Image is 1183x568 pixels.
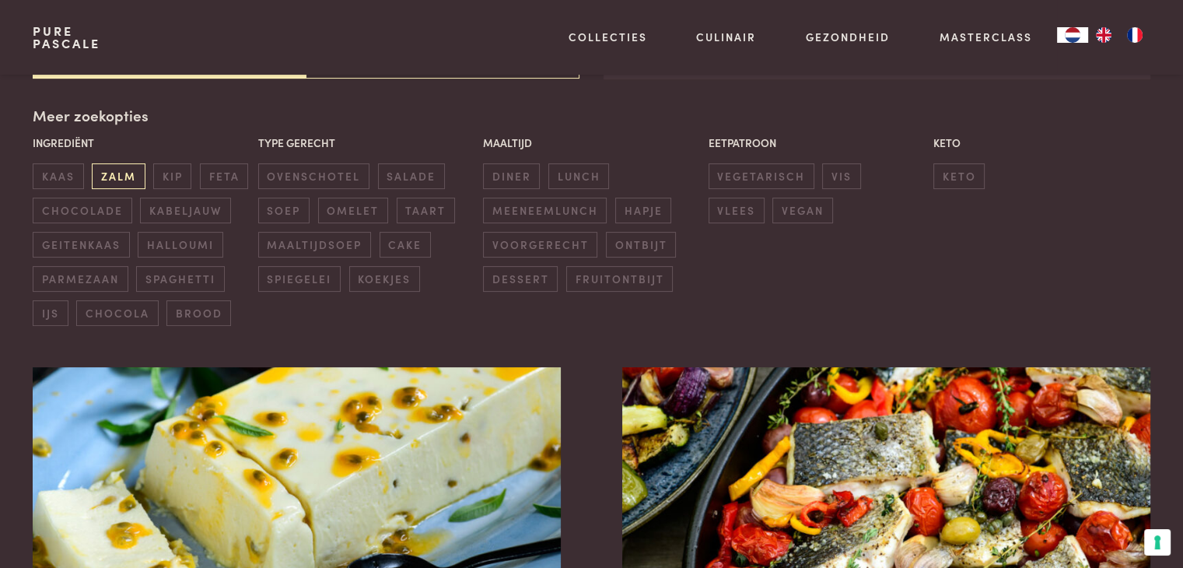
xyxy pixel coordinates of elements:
[1119,27,1150,43] a: FR
[76,300,158,326] span: chocola
[1057,27,1088,43] a: NL
[140,198,230,223] span: kabeljauw
[349,266,420,292] span: koekjes
[709,163,814,189] span: vegetarisch
[33,135,250,151] p: Ingrediënt
[33,198,131,223] span: chocolade
[483,232,597,258] span: voorgerecht
[615,198,671,223] span: hapje
[33,232,129,258] span: geitenkaas
[483,163,540,189] span: diner
[569,29,647,45] a: Collecties
[33,266,128,292] span: parmezaan
[806,29,890,45] a: Gezondheid
[153,163,191,189] span: kip
[709,135,926,151] p: Eetpatroon
[200,163,248,189] span: feta
[258,163,369,189] span: ovenschotel
[318,198,388,223] span: omelet
[1057,27,1150,43] aside: Language selected: Nederlands
[33,25,100,50] a: PurePascale
[1088,27,1150,43] ul: Language list
[92,163,145,189] span: zalm
[606,232,676,258] span: ontbijt
[1088,27,1119,43] a: EN
[33,300,68,326] span: ijs
[933,135,1150,151] p: Keto
[483,266,558,292] span: dessert
[548,163,609,189] span: lunch
[772,198,832,223] span: vegan
[1144,529,1171,556] button: Uw voorkeuren voor toestemming voor trackingtechnologieën
[258,232,371,258] span: maaltijdsoep
[822,163,860,189] span: vis
[136,266,224,292] span: spaghetti
[566,266,673,292] span: fruitontbijt
[709,198,765,223] span: vlees
[258,198,310,223] span: soep
[138,232,222,258] span: halloumi
[33,163,83,189] span: kaas
[258,266,341,292] span: spiegelei
[940,29,1032,45] a: Masterclass
[483,135,700,151] p: Maaltijd
[380,232,431,258] span: cake
[166,300,231,326] span: brood
[378,163,445,189] span: salade
[258,135,475,151] p: Type gerecht
[483,198,607,223] span: meeneemlunch
[397,198,455,223] span: taart
[696,29,756,45] a: Culinair
[1057,27,1088,43] div: Language
[933,163,985,189] span: keto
